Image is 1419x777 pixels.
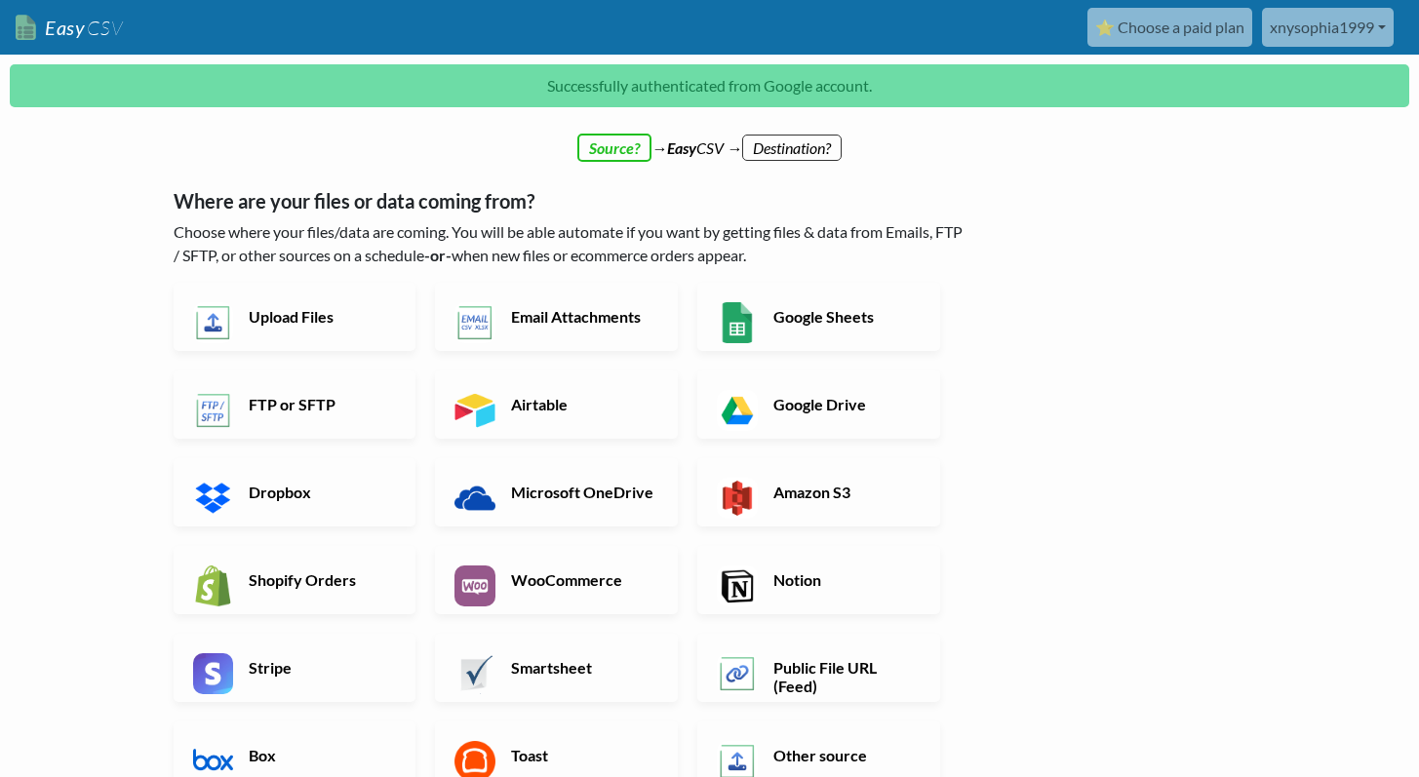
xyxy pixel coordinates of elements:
h6: Notion [769,570,922,589]
h6: Stripe [244,658,397,677]
img: Public File URL App & API [717,653,758,694]
h6: Box [244,746,397,764]
h6: Amazon S3 [769,483,922,501]
a: Upload Files [174,283,416,351]
b: -or- [424,246,452,264]
h6: Dropbox [244,483,397,501]
img: Amazon S3 App & API [717,478,758,519]
h6: Google Sheets [769,307,922,326]
span: CSV [85,16,123,40]
img: Email New CSV or XLSX File App & API [454,302,495,343]
img: Airtable App & API [454,390,495,431]
h6: Shopify Orders [244,570,397,589]
a: EasyCSV [16,8,123,48]
h6: Airtable [506,395,659,413]
a: Notion [697,546,940,614]
img: FTP or SFTP App & API [193,390,234,431]
a: Airtable [435,370,678,439]
img: Microsoft OneDrive App & API [454,478,495,519]
img: Smartsheet App & API [454,653,495,694]
img: Notion App & API [717,565,758,606]
h6: Other source [769,746,922,764]
a: WooCommerce [435,546,678,614]
h6: WooCommerce [506,570,659,589]
img: Shopify App & API [193,565,234,606]
img: Upload Files App & API [193,302,234,343]
p: Successfully authenticated from Google account. [10,64,1409,107]
a: FTP or SFTP [174,370,416,439]
h6: Microsoft OneDrive [506,483,659,501]
img: WooCommerce App & API [454,565,495,606]
h6: Public File URL (Feed) [769,658,922,695]
h6: Toast [506,746,659,764]
a: Google Drive [697,370,940,439]
a: xnysophia1999 [1262,8,1394,47]
a: Dropbox [174,458,416,526]
img: Google Sheets App & API [717,302,758,343]
div: → CSV → [154,117,1266,160]
h6: FTP or SFTP [244,395,397,413]
a: Shopify Orders [174,546,416,614]
a: ⭐ Choose a paid plan [1087,8,1252,47]
h6: Smartsheet [506,658,659,677]
a: Stripe [174,634,416,702]
h6: Google Drive [769,395,922,413]
img: Dropbox App & API [193,478,234,519]
a: Amazon S3 [697,458,940,526]
a: Public File URL (Feed) [697,634,940,702]
a: Microsoft OneDrive [435,458,678,526]
a: Email Attachments [435,283,678,351]
h5: Where are your files or data coming from? [174,189,968,213]
a: Smartsheet [435,634,678,702]
h6: Upload Files [244,307,397,326]
a: Google Sheets [697,283,940,351]
h6: Email Attachments [506,307,659,326]
img: Stripe App & API [193,653,234,694]
p: Choose where your files/data are coming. You will be able automate if you want by getting files &... [174,220,968,267]
img: Google Drive App & API [717,390,758,431]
